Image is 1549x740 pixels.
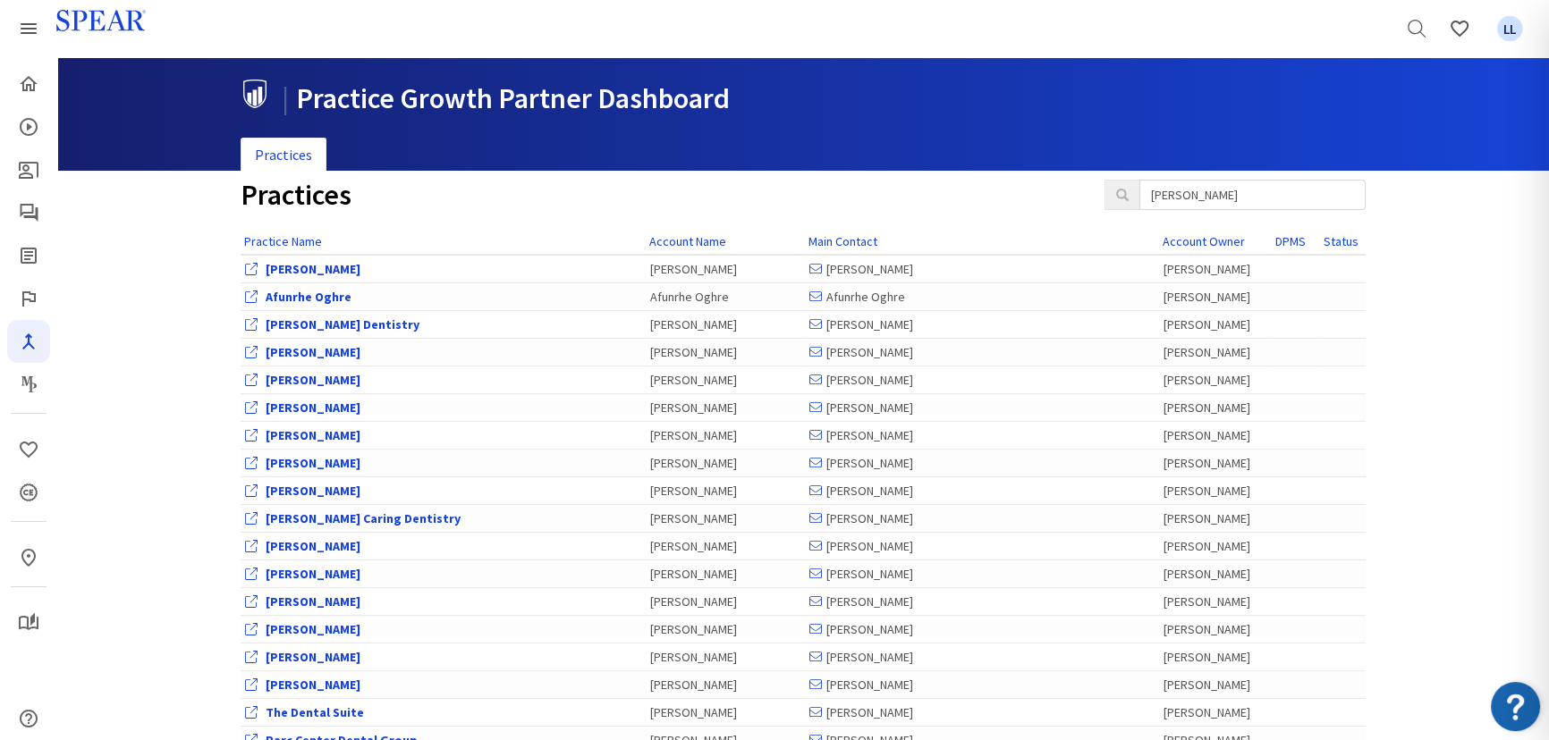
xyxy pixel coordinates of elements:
[7,234,50,277] a: Spear Digest
[650,343,800,361] div: [PERSON_NAME]
[650,676,800,694] div: [PERSON_NAME]
[1395,7,1438,50] a: Search
[7,148,50,191] a: Patient Education
[1164,399,1267,416] div: [PERSON_NAME]
[650,482,800,500] div: [PERSON_NAME]
[1164,565,1267,583] div: [PERSON_NAME]
[7,320,50,363] a: Navigator Pro
[266,261,360,277] a: View Office Dashboard
[650,565,800,583] div: [PERSON_NAME]
[266,566,360,582] a: View Office Dashboard
[650,454,800,472] div: [PERSON_NAME]
[7,277,50,320] a: Faculty Club Elite
[7,191,50,234] a: Spear Talk
[7,7,50,50] a: Spear Products
[244,233,322,249] a: Practice Name
[650,426,800,444] div: [PERSON_NAME]
[1163,233,1245,249] a: Account Owner
[266,510,461,526] a: View Office Dashboard
[7,63,50,105] a: Home
[1164,454,1267,472] div: [PERSON_NAME]
[1438,7,1481,50] a: Favorites
[1164,426,1267,444] div: [PERSON_NAME]
[809,454,1155,472] div: [PERSON_NAME]
[808,233,877,249] a: Main Contact
[809,620,1155,638] div: [PERSON_NAME]
[266,399,360,416] a: View Office Dashboard
[7,363,50,406] a: Masters Program
[1275,233,1306,249] a: DPMS
[650,593,800,610] div: [PERSON_NAME]
[1497,16,1523,42] span: LL
[650,703,800,721] div: [PERSON_NAME]
[809,593,1155,610] div: [PERSON_NAME]
[1164,620,1267,638] div: [PERSON_NAME]
[7,536,50,579] a: In-Person & Virtual
[650,399,800,416] div: [PERSON_NAME]
[809,565,1155,583] div: [PERSON_NAME]
[809,260,1155,278] div: [PERSON_NAME]
[266,538,360,554] a: View Office Dashboard
[1164,288,1267,306] div: [PERSON_NAME]
[1164,648,1267,666] div: [PERSON_NAME]
[266,455,360,471] a: View Office Dashboard
[809,648,1155,666] div: [PERSON_NAME]
[7,105,50,148] a: Courses
[1164,676,1267,694] div: [PERSON_NAME]
[809,288,1155,306] div: Afunrhe Oghre
[266,621,360,637] a: View Office Dashboard
[1164,371,1267,389] div: [PERSON_NAME]
[1488,7,1531,50] a: Favorites
[266,483,360,499] a: View Office Dashboard
[266,593,360,610] a: View Office Dashboard
[266,649,360,665] a: View Office Dashboard
[809,703,1155,721] div: [PERSON_NAME]
[1491,682,1540,731] img: Resource Center badge
[1164,593,1267,610] div: [PERSON_NAME]
[1324,233,1359,249] a: Status
[7,697,50,740] a: Help
[650,315,800,333] div: [PERSON_NAME]
[809,676,1155,694] div: [PERSON_NAME]
[266,427,360,443] a: View Office Dashboard
[282,80,289,116] span: |
[1139,180,1366,210] input: Search Practices
[649,233,726,249] a: Account Name
[7,601,50,644] a: My Study Club
[809,537,1155,555] div: [PERSON_NAME]
[809,399,1155,416] div: [PERSON_NAME]
[650,648,800,666] div: [PERSON_NAME]
[266,372,360,388] a: View Office Dashboard
[1164,482,1267,500] div: [PERSON_NAME]
[7,428,50,471] a: Favorites
[241,80,1352,114] h1: Practice Growth Partner Dashboard
[241,138,326,172] a: Practices
[809,371,1155,389] div: [PERSON_NAME]
[1164,537,1267,555] div: [PERSON_NAME]
[266,289,351,305] a: View Office Dashboard
[1164,343,1267,361] div: [PERSON_NAME]
[266,704,364,720] a: View Office Dashboard
[650,260,800,278] div: [PERSON_NAME]
[1491,682,1540,731] button: Open Resource Center
[1164,315,1267,333] div: [PERSON_NAME]
[809,426,1155,444] div: [PERSON_NAME]
[650,371,800,389] div: [PERSON_NAME]
[1164,509,1267,527] div: [PERSON_NAME]
[266,316,419,332] a: View Office Dashboard
[650,620,800,638] div: [PERSON_NAME]
[809,343,1155,361] div: [PERSON_NAME]
[809,482,1155,500] div: [PERSON_NAME]
[266,344,360,360] a: View Office Dashboard
[266,677,360,693] a: View Office Dashboard
[650,288,800,306] div: Afunrhe Oghre
[7,471,50,514] a: CE Credits
[809,509,1155,527] div: [PERSON_NAME]
[809,315,1155,333] div: [PERSON_NAME]
[241,180,1078,211] h1: Practices
[1164,260,1267,278] div: [PERSON_NAME]
[650,537,800,555] div: [PERSON_NAME]
[1164,703,1267,721] div: [PERSON_NAME]
[650,509,800,527] div: [PERSON_NAME]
